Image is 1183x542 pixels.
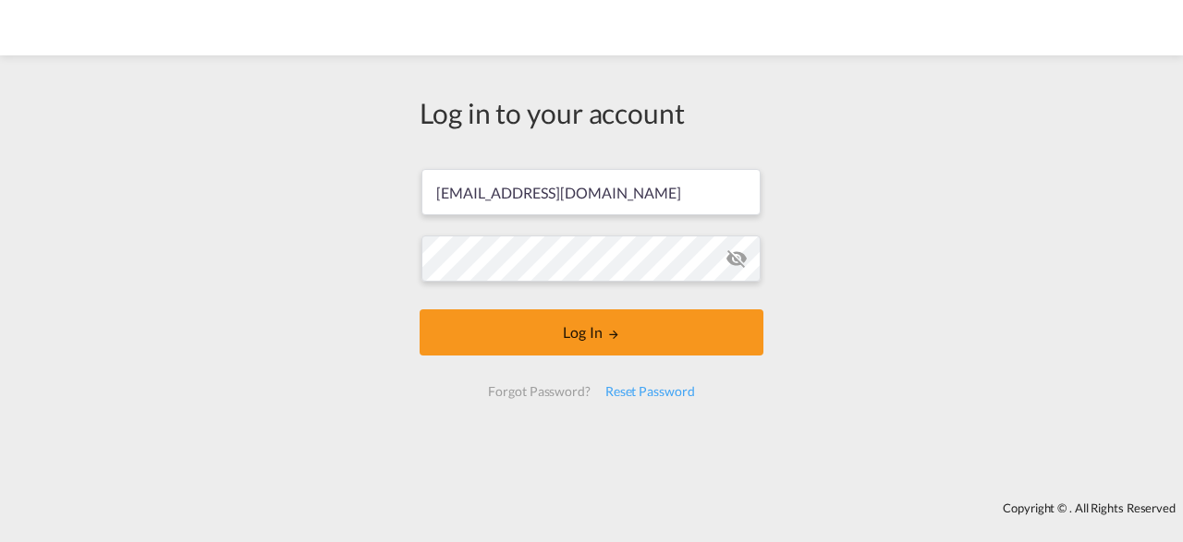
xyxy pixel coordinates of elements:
input: Enter email/phone number [421,169,761,215]
md-icon: icon-eye-off [726,247,748,270]
div: Log in to your account [420,93,763,132]
div: Forgot Password? [481,375,597,408]
div: Reset Password [598,375,702,408]
button: LOGIN [420,309,763,355]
